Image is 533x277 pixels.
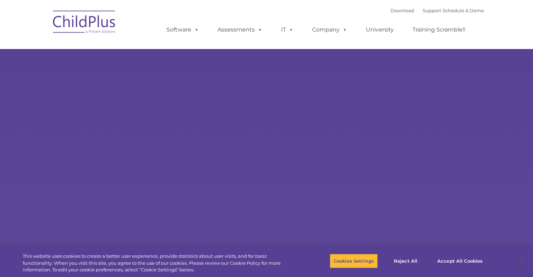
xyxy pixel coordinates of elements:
img: ChildPlus by Procare Solutions [49,6,119,41]
a: IT [274,23,301,37]
a: Assessments [211,23,269,37]
font: | [390,8,484,13]
a: Schedule A Demo [443,8,484,13]
a: Company [305,23,354,37]
button: Reject All [384,254,428,268]
a: Download [390,8,414,13]
button: Cookies Settings [330,254,378,268]
a: Support [423,8,441,13]
button: Close [514,253,529,269]
button: Accept All Cookies [433,254,486,268]
a: Software [159,23,206,37]
a: University [359,23,401,37]
div: This website uses cookies to create a better user experience, provide statistics about user visit... [23,253,293,273]
a: Training Scramble!! [405,23,472,37]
